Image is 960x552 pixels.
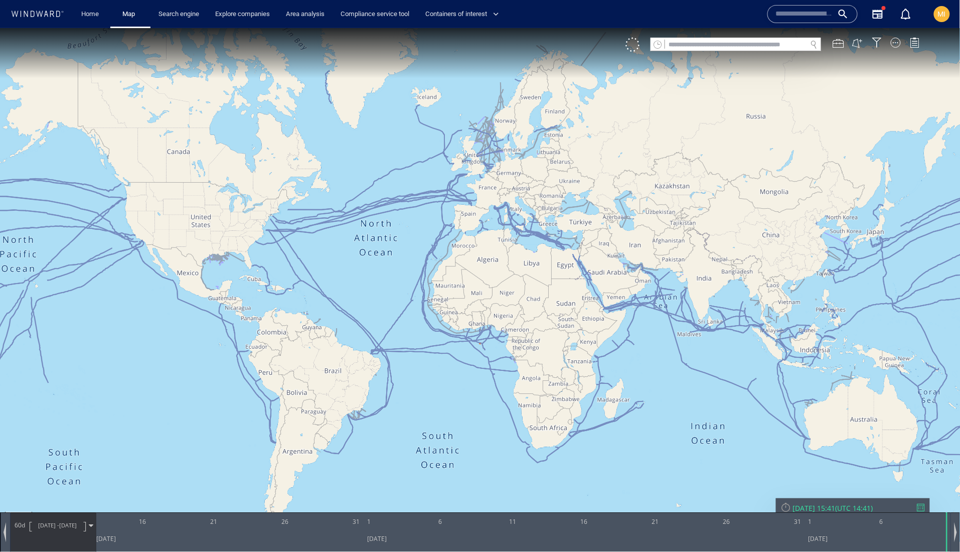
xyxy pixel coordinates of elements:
span: UTC 14:41 [838,475,871,485]
div: [DATE] [96,506,116,517]
div: Map Tools [833,10,844,21]
div: Legend [910,10,920,20]
iframe: Chat [917,507,952,544]
div: 21 [211,484,218,500]
div: 6 [880,484,883,500]
div: 16 [139,484,146,500]
div: [DATE] [809,506,828,517]
button: Create an AOI. [852,10,863,21]
div: 16 [581,484,588,500]
div: [DATE] [367,506,387,517]
div: 26 [281,484,288,500]
a: Map [118,6,142,23]
div: 6 [438,484,442,500]
span: ( [836,475,838,485]
span: [DATE] [59,493,77,501]
a: Area analysis [282,6,329,23]
div: 31 [794,484,802,500]
button: Home [74,6,106,23]
div: 31 [353,484,360,500]
button: Map [114,6,146,23]
a: Compliance service tool [337,6,413,23]
button: MI [932,4,952,24]
div: 21 [652,484,659,500]
span: MI [938,10,946,18]
span: ) [871,475,873,485]
a: Explore companies [211,6,274,23]
span: [DATE] - [38,493,59,501]
span: Path Length [13,493,27,501]
div: Filter [872,10,882,20]
div: 60d[DATE] -[DATE] [11,485,96,510]
a: Home [78,6,103,23]
div: 11 [510,484,517,500]
div: 1 [367,484,371,500]
div: 1 [809,484,812,500]
span: Containers of interest [425,9,499,20]
div: [DATE] 15:41 [793,475,836,485]
div: Reset Time [781,474,791,484]
div: [DATE] 15:41(UTC 14:41) [781,475,925,485]
a: Search engine [154,6,203,23]
div: 26 [723,484,730,500]
div: Map Display [891,10,901,20]
div: Notification center [900,8,912,20]
div: 1000km [5,484,32,494]
button: Containers of interest [421,6,508,23]
div: Click to show unselected vessels [625,10,639,24]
